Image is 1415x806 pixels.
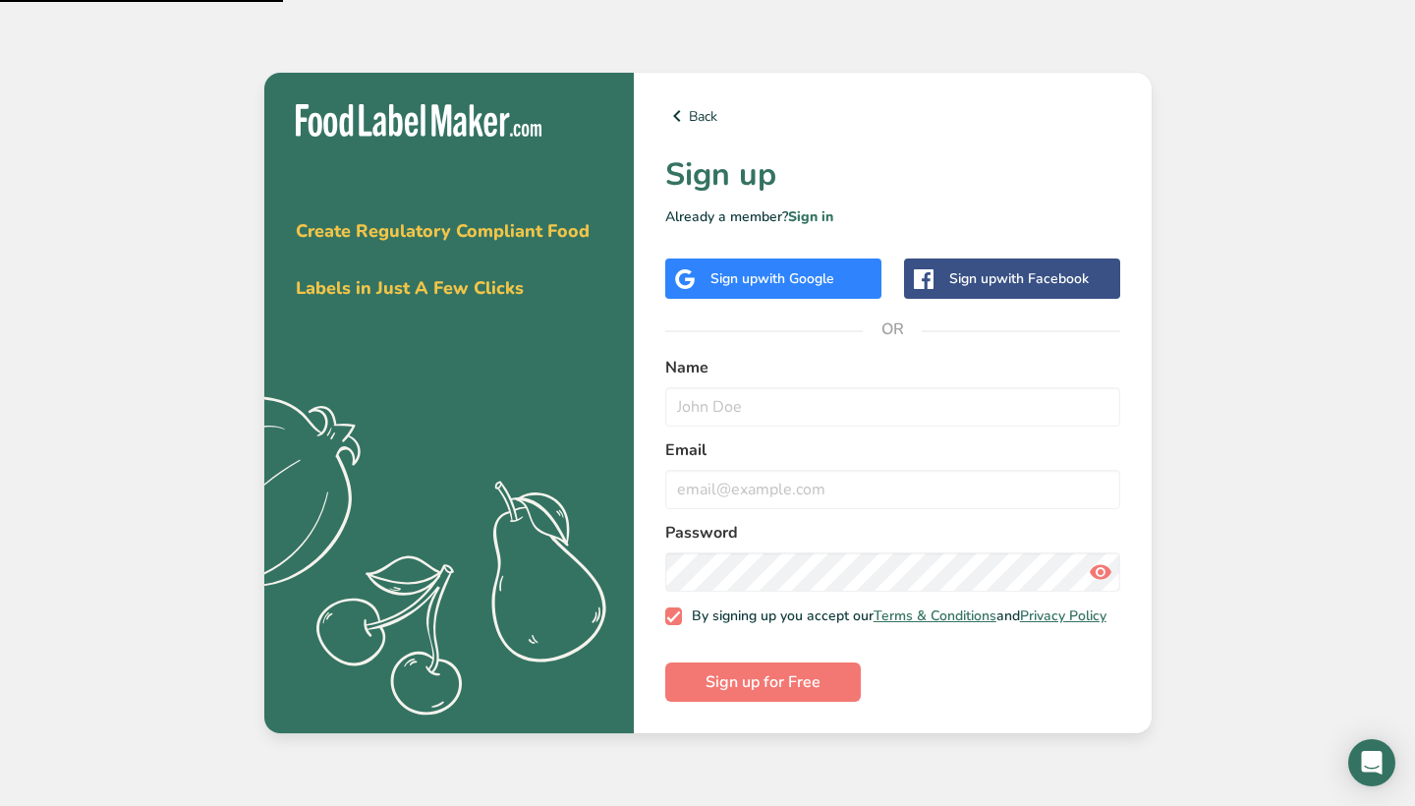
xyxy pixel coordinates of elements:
[665,104,1120,128] a: Back
[296,104,541,137] img: Food Label Maker
[665,387,1120,427] input: John Doe
[665,438,1120,462] label: Email
[296,219,590,300] span: Create Regulatory Compliant Food Labels in Just A Few Clicks
[1348,739,1395,786] div: Open Intercom Messenger
[665,521,1120,545] label: Password
[682,607,1106,625] span: By signing up you accept our and
[996,269,1089,288] span: with Facebook
[665,151,1120,199] h1: Sign up
[788,207,833,226] a: Sign in
[874,606,996,625] a: Terms & Conditions
[665,356,1120,379] label: Name
[710,268,834,289] div: Sign up
[665,206,1120,227] p: Already a member?
[665,662,861,702] button: Sign up for Free
[706,670,821,694] span: Sign up for Free
[665,470,1120,509] input: email@example.com
[949,268,1089,289] div: Sign up
[758,269,834,288] span: with Google
[863,300,922,359] span: OR
[1020,606,1106,625] a: Privacy Policy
